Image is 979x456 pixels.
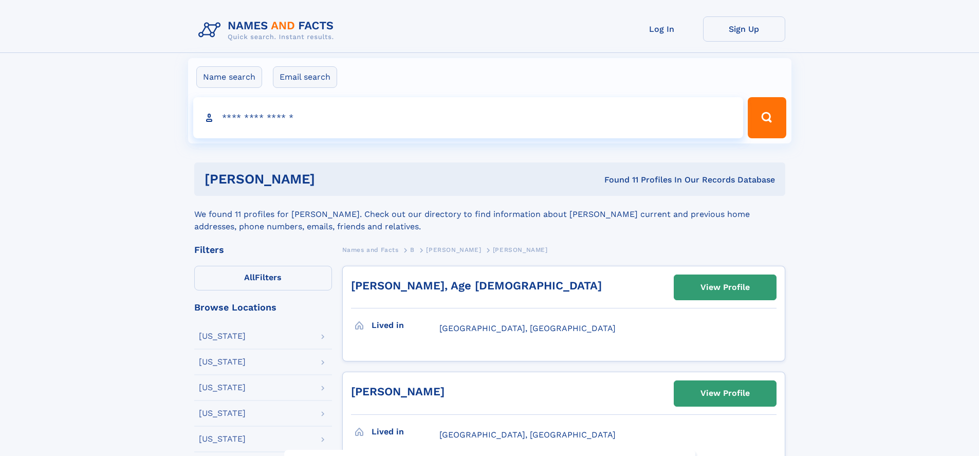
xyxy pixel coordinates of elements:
a: View Profile [674,275,776,300]
h3: Lived in [372,317,439,334]
a: Sign Up [703,16,785,42]
div: [US_STATE] [199,384,246,392]
button: Search Button [748,97,786,138]
label: Filters [194,266,332,290]
a: [PERSON_NAME] [351,385,445,398]
div: [US_STATE] [199,358,246,366]
label: Email search [273,66,337,88]
div: [US_STATE] [199,435,246,443]
a: B [410,243,415,256]
div: [US_STATE] [199,332,246,340]
a: [PERSON_NAME], Age [DEMOGRAPHIC_DATA] [351,279,602,292]
a: View Profile [674,381,776,406]
span: [GEOGRAPHIC_DATA], [GEOGRAPHIC_DATA] [439,323,616,333]
span: B [410,246,415,253]
span: [PERSON_NAME] [493,246,548,253]
div: We found 11 profiles for [PERSON_NAME]. Check out our directory to find information about [PERSON... [194,196,785,233]
img: Logo Names and Facts [194,16,342,44]
label: Name search [196,66,262,88]
div: View Profile [700,276,750,299]
input: search input [193,97,744,138]
div: [US_STATE] [199,409,246,417]
h1: [PERSON_NAME] [205,173,460,186]
a: [PERSON_NAME] [426,243,481,256]
div: View Profile [700,381,750,405]
span: All [244,272,255,282]
div: Browse Locations [194,303,332,312]
div: Found 11 Profiles In Our Records Database [459,174,775,186]
a: Names and Facts [342,243,399,256]
a: Log In [621,16,703,42]
span: [GEOGRAPHIC_DATA], [GEOGRAPHIC_DATA] [439,430,616,440]
h3: Lived in [372,423,439,441]
div: Filters [194,245,332,254]
span: [PERSON_NAME] [426,246,481,253]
